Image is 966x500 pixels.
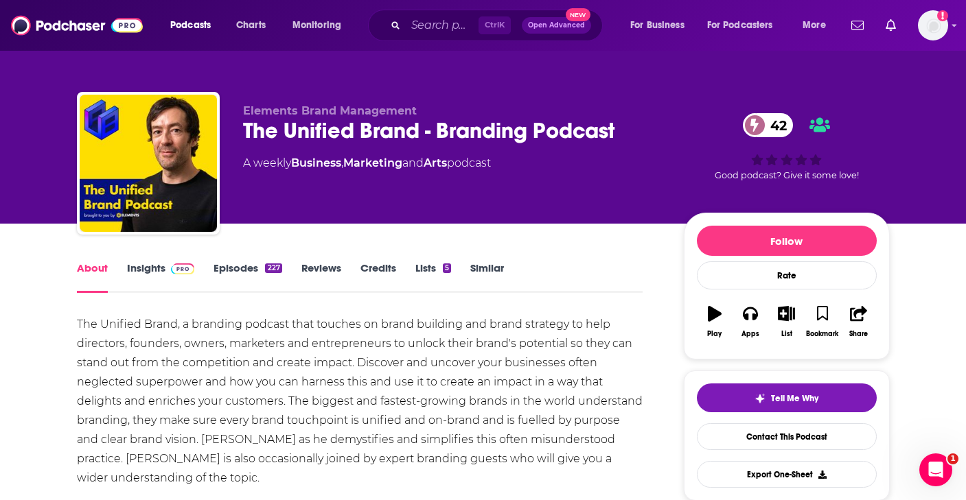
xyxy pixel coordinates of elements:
[566,8,590,21] span: New
[161,14,229,36] button: open menu
[918,10,948,40] img: User Profile
[697,226,877,256] button: Follow
[343,156,402,169] a: Marketing
[707,330,722,338] div: Play
[77,315,643,488] div: The Unified Brand, a branding podcast that touches on brand building and brand strategy to help d...
[301,261,341,293] a: Reviews
[918,10,948,40] span: Logged in as Icons
[697,423,877,450] a: Contact This Podcast
[522,17,591,34] button: Open AdvancedNew
[528,22,585,29] span: Open Advanced
[697,383,877,412] button: tell me why sparkleTell Me Why
[80,95,217,232] img: The Unified Brand - Branding Podcast
[443,263,451,273] div: 5
[768,297,804,346] button: List
[11,12,143,38] img: Podchaser - Follow, Share and Rate Podcasts
[697,297,733,346] button: Play
[406,14,479,36] input: Search podcasts, credits, & more...
[77,261,108,293] a: About
[479,16,511,34] span: Ctrl K
[918,10,948,40] button: Show profile menu
[803,16,826,35] span: More
[880,14,901,37] a: Show notifications dropdown
[937,10,948,21] svg: Add a profile image
[630,16,685,35] span: For Business
[757,113,794,137] span: 42
[243,155,491,171] div: A weekly podcast
[171,263,195,274] img: Podchaser Pro
[707,16,773,35] span: For Podcasters
[214,261,281,293] a: Episodes227
[243,104,417,117] span: Elements Brand Management
[806,330,838,338] div: Bookmark
[733,297,768,346] button: Apps
[755,393,766,404] img: tell me why sparkle
[292,16,341,35] span: Monitoring
[805,297,840,346] button: Bookmark
[236,16,266,35] span: Charts
[919,453,952,486] iframe: Intercom live chat
[291,156,341,169] a: Business
[424,156,447,169] a: Arts
[360,261,396,293] a: Credits
[265,263,281,273] div: 227
[781,330,792,338] div: List
[715,170,859,180] span: Good podcast? Give it some love!
[283,14,359,36] button: open menu
[698,14,793,36] button: open menu
[741,330,759,338] div: Apps
[341,156,343,169] span: ,
[381,10,616,41] div: Search podcasts, credits, & more...
[227,14,274,36] a: Charts
[849,330,868,338] div: Share
[684,104,890,189] div: 42Good podcast? Give it some love!
[840,297,876,346] button: Share
[846,14,869,37] a: Show notifications dropdown
[127,261,195,293] a: InsightsPodchaser Pro
[743,113,794,137] a: 42
[415,261,451,293] a: Lists5
[697,261,877,289] div: Rate
[697,461,877,488] button: Export One-Sheet
[170,16,211,35] span: Podcasts
[402,156,424,169] span: and
[947,453,958,464] span: 1
[771,393,818,404] span: Tell Me Why
[621,14,702,36] button: open menu
[793,14,843,36] button: open menu
[470,261,504,293] a: Similar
